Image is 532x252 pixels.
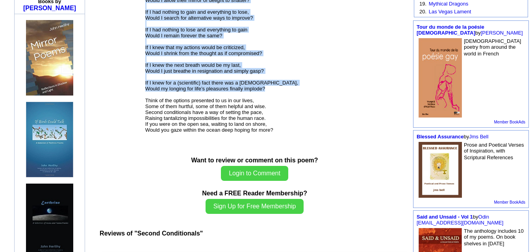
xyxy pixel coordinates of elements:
[464,38,521,57] font: [DEMOGRAPHIC_DATA] poetry from around the world in French
[26,102,73,177] img: 74994.jpg
[464,228,524,246] font: The anthology includes 10 of my poems. On book shelves in [DATE]
[417,24,484,36] a: Tour du monde de la poésie [DEMOGRAPHIC_DATA]
[221,170,288,177] a: Login to Comment
[494,120,525,124] a: Member BookAds
[429,9,471,15] a: Las Vegas Lament
[26,20,73,96] img: 79151.jpg
[419,38,462,118] img: 18703.jpg
[50,16,51,19] img: shim.gif
[464,142,524,160] font: Prose and Poetical Verses of Inspiration, with Scriptural References
[23,5,76,11] a: [PERSON_NAME]
[202,190,307,197] b: Need a FREE Reader Membership?
[494,200,525,204] a: Member BookAds
[417,134,463,140] a: Blessed Assurance
[481,30,523,36] a: [PERSON_NAME]
[429,1,468,7] a: Mythical Dragons
[206,199,304,214] button: Sign Up for Free Membership
[417,214,503,226] font: by
[419,142,462,197] img: 68221.jpg
[417,24,523,36] font: by
[221,166,288,181] button: Login to Comment
[419,1,426,7] font: 19.
[469,134,488,140] a: Jms Bell
[49,16,50,19] img: shim.gif
[191,157,318,164] b: Want to review or comment on this poem?
[417,134,488,140] font: by
[419,9,426,15] font: 20.
[100,230,203,237] font: Reviews of "Second Conditionals"
[417,214,473,220] a: Said and Unsaid - Vol 1
[417,214,503,226] a: Odin [EMAIL_ADDRESS][DOMAIN_NAME]
[206,203,304,210] a: Sign Up for Free Membership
